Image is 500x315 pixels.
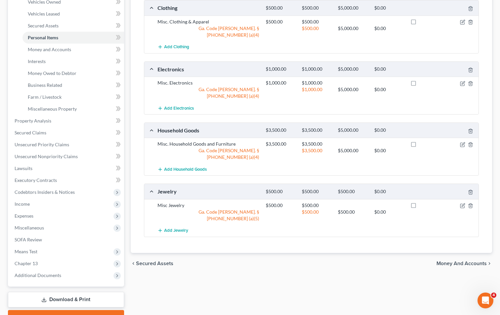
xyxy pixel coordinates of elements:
[262,5,298,11] div: $500.00
[23,8,124,20] a: Vehicles Leased
[15,201,30,207] span: Income
[154,18,262,25] div: Misc. Clothing & Apparel
[335,86,371,93] div: $5,000.00
[28,58,46,64] span: Interests
[262,189,298,195] div: $500.00
[154,147,262,160] div: Ga. Code [PERSON_NAME]. § [PHONE_NUMBER] (a)(4)
[298,66,335,72] div: $1,000.00
[28,47,71,52] span: Money and Accounts
[15,130,46,135] span: Secured Claims
[15,165,32,171] span: Lawsuits
[154,4,262,11] div: Clothing
[298,5,335,11] div: $500.00
[23,67,124,79] a: Money Owed to Debtor
[131,261,136,266] i: chevron_left
[335,127,371,133] div: $5,000.00
[28,35,58,40] span: Personal Items
[335,66,371,72] div: $5,000.00
[131,261,173,266] button: chevron_left Secured Assets
[9,174,124,186] a: Executory Contracts
[335,25,371,32] div: $5,000.00
[158,102,194,114] button: Add Electronics
[335,209,371,215] div: $500.00
[164,106,194,111] span: Add Electronics
[15,249,37,254] span: Means Test
[298,209,335,215] div: $500.00
[154,188,262,195] div: Jewelry
[28,23,59,28] span: Secured Assets
[335,147,371,154] div: $5,000.00
[23,32,124,44] a: Personal Items
[298,141,335,147] div: $3,500.00
[23,55,124,67] a: Interests
[8,292,124,307] a: Download & Print
[154,209,262,222] div: Ga. Code [PERSON_NAME]. § [PHONE_NUMBER] (a)(5)
[298,80,335,86] div: $1,000.00
[158,225,188,237] button: Add Jewelry
[15,118,51,123] span: Property Analysis
[23,44,124,55] a: Money and Accounts
[335,189,371,195] div: $500.00
[9,234,124,246] a: SOFA Review
[23,91,124,103] a: Farm / Livestock
[262,202,298,209] div: $500.00
[154,86,262,99] div: Ga. Code [PERSON_NAME]. § [PHONE_NUMBER] (a)(4)
[371,66,407,72] div: $0.00
[15,225,44,230] span: Miscellaneous
[164,45,189,50] span: Add Clothing
[298,127,335,133] div: $3,500.00
[371,147,407,154] div: $0.00
[262,80,298,86] div: $1,000.00
[15,237,42,242] span: SOFA Review
[9,162,124,174] a: Lawsuits
[28,106,77,112] span: Miscellaneous Property
[298,18,335,25] div: $500.00
[298,189,335,195] div: $500.00
[262,18,298,25] div: $500.00
[9,139,124,151] a: Unsecured Priority Claims
[154,141,262,147] div: Misc. Household Goods and Furniture
[335,5,371,11] div: $5,000.00
[154,66,262,73] div: Electronics
[23,79,124,91] a: Business Related
[154,127,262,134] div: Household Goods
[154,80,262,86] div: Misc. Electronics
[15,261,38,266] span: Chapter 13
[28,94,62,100] span: Farm / Livestock
[436,261,487,266] span: Money and Accounts
[164,228,188,233] span: Add Jewelry
[9,127,124,139] a: Secured Claims
[158,163,207,175] button: Add Household Goods
[15,272,61,278] span: Additional Documents
[23,103,124,115] a: Miscellaneous Property
[136,261,173,266] span: Secured Assets
[154,202,262,209] div: Misc Jewelry
[15,189,75,195] span: Codebtors Insiders & Notices
[371,5,407,11] div: $0.00
[298,25,335,32] div: $500.00
[491,293,496,298] span: 4
[28,70,76,76] span: Money Owed to Debtor
[15,213,33,219] span: Expenses
[262,66,298,72] div: $1,000.00
[154,25,262,38] div: Ga. Code [PERSON_NAME]. § [PHONE_NUMBER] (a)(4)
[9,151,124,162] a: Unsecured Nonpriority Claims
[371,25,407,32] div: $0.00
[298,202,335,209] div: $500.00
[28,11,60,17] span: Vehicles Leased
[23,20,124,32] a: Secured Assets
[371,189,407,195] div: $0.00
[28,82,62,88] span: Business Related
[15,154,78,159] span: Unsecured Nonpriority Claims
[158,41,189,53] button: Add Clothing
[15,177,57,183] span: Executory Contracts
[371,209,407,215] div: $0.00
[164,167,207,172] span: Add Household Goods
[436,261,492,266] button: Money and Accounts chevron_right
[487,261,492,266] i: chevron_right
[371,127,407,133] div: $0.00
[477,293,493,308] iframe: Intercom live chat
[9,115,124,127] a: Property Analysis
[262,127,298,133] div: $3,500.00
[15,142,69,147] span: Unsecured Priority Claims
